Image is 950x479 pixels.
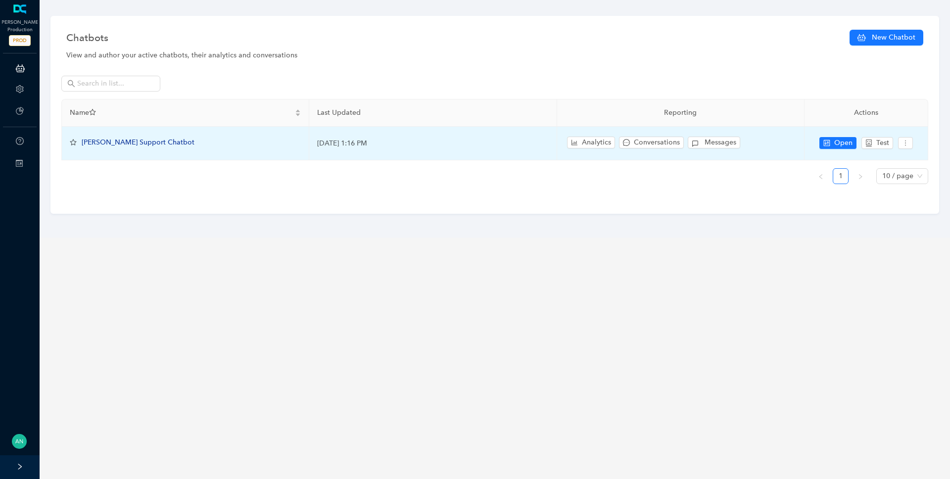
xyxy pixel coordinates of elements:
[882,169,922,184] span: 10 / page
[634,137,680,148] span: Conversations
[89,109,96,116] span: star
[12,434,27,449] img: 3d3fead806d72f5101aad31573f6fbb8
[16,137,24,145] span: question-circle
[823,140,830,146] span: control
[309,127,557,160] td: [DATE] 1:16 PM
[850,30,923,46] button: New Chatbot
[16,107,24,115] span: pie-chart
[876,138,889,148] span: Test
[853,168,868,184] button: right
[9,35,31,46] span: PROD
[66,50,923,61] div: View and author your active chatbots, their analytics and conversations
[813,168,829,184] button: left
[857,174,863,180] span: right
[833,168,849,184] li: 1
[70,107,293,118] span: Name
[70,139,77,146] span: star
[898,137,913,149] button: more
[619,137,684,148] button: messageConversations
[818,174,824,180] span: left
[705,137,736,148] span: Messages
[571,139,578,146] span: bar-chart
[902,140,909,146] span: more
[67,80,75,88] span: search
[861,137,893,149] button: robotTest
[582,137,611,148] span: Analytics
[567,137,615,148] button: bar-chartAnalytics
[688,137,740,148] button: Messages
[813,168,829,184] li: Previous Page
[309,99,557,127] th: Last Updated
[77,78,146,89] input: Search in list...
[865,140,872,146] span: robot
[66,30,108,46] span: Chatbots
[876,168,928,184] div: Page Size
[16,85,24,93] span: setting
[834,138,853,148] span: Open
[82,138,194,146] span: [PERSON_NAME] Support Chatbot
[833,169,848,184] a: 1
[853,168,868,184] li: Next Page
[819,137,856,149] button: controlOpen
[805,99,928,127] th: Actions
[872,32,915,43] span: New Chatbot
[557,99,805,127] th: Reporting
[623,139,630,146] span: message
